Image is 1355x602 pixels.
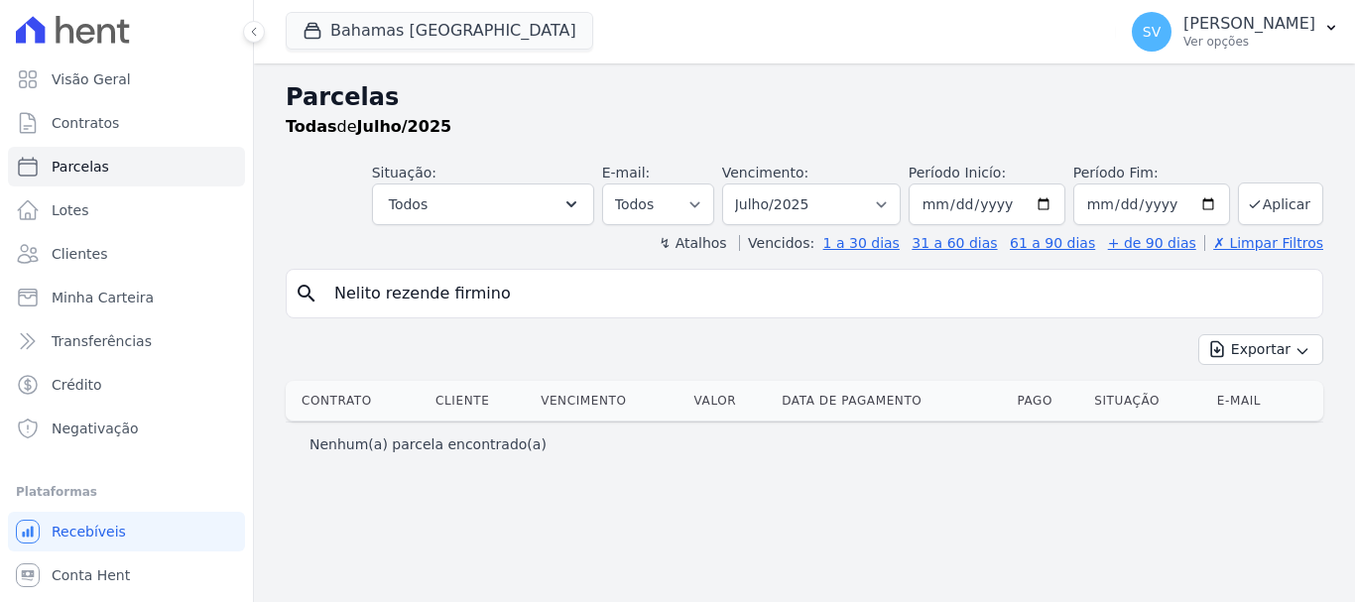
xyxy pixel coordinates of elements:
span: Crédito [52,375,102,395]
span: Visão Geral [52,69,131,89]
a: Visão Geral [8,60,245,99]
a: 61 a 90 dias [1010,235,1095,251]
a: Conta Hent [8,555,245,595]
span: SV [1143,25,1161,39]
button: Exportar [1198,334,1323,365]
a: 1 a 30 dias [823,235,900,251]
span: Clientes [52,244,107,264]
th: Pago [1009,381,1086,421]
input: Buscar por nome do lote ou do cliente [322,274,1314,313]
span: Lotes [52,200,89,220]
th: Situação [1086,381,1209,421]
label: Situação: [372,165,436,181]
span: Minha Carteira [52,288,154,307]
p: Nenhum(a) parcela encontrado(a) [309,434,547,454]
a: Parcelas [8,147,245,186]
label: Vencimento: [722,165,808,181]
h2: Parcelas [286,79,1323,115]
th: Contrato [286,381,428,421]
button: SV [PERSON_NAME] Ver opções [1116,4,1355,60]
a: Recebíveis [8,512,245,551]
span: Negativação [52,419,139,438]
a: Negativação [8,409,245,448]
th: Cliente [428,381,533,421]
a: Crédito [8,365,245,405]
p: [PERSON_NAME] [1183,14,1315,34]
span: Contratos [52,113,119,133]
span: Transferências [52,331,152,351]
label: Vencidos: [739,235,814,251]
span: Conta Hent [52,565,130,585]
a: Minha Carteira [8,278,245,317]
label: E-mail: [602,165,651,181]
span: Recebíveis [52,522,126,542]
strong: Julho/2025 [357,117,452,136]
label: ↯ Atalhos [659,235,726,251]
button: Bahamas [GEOGRAPHIC_DATA] [286,12,593,50]
a: ✗ Limpar Filtros [1204,235,1323,251]
a: 31 a 60 dias [912,235,997,251]
a: Lotes [8,190,245,230]
a: Transferências [8,321,245,361]
div: Plataformas [16,480,237,504]
a: Contratos [8,103,245,143]
th: Valor [686,381,775,421]
span: Parcelas [52,157,109,177]
a: Clientes [8,234,245,274]
th: Data de Pagamento [774,381,1009,421]
button: Aplicar [1238,182,1323,225]
i: search [295,282,318,305]
a: + de 90 dias [1108,235,1196,251]
strong: Todas [286,117,337,136]
label: Período Inicío: [909,165,1006,181]
p: Ver opções [1183,34,1315,50]
th: E-mail [1209,381,1299,421]
button: Todos [372,183,594,225]
p: de [286,115,451,139]
th: Vencimento [533,381,685,421]
span: Todos [389,192,428,216]
label: Período Fim: [1073,163,1230,183]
